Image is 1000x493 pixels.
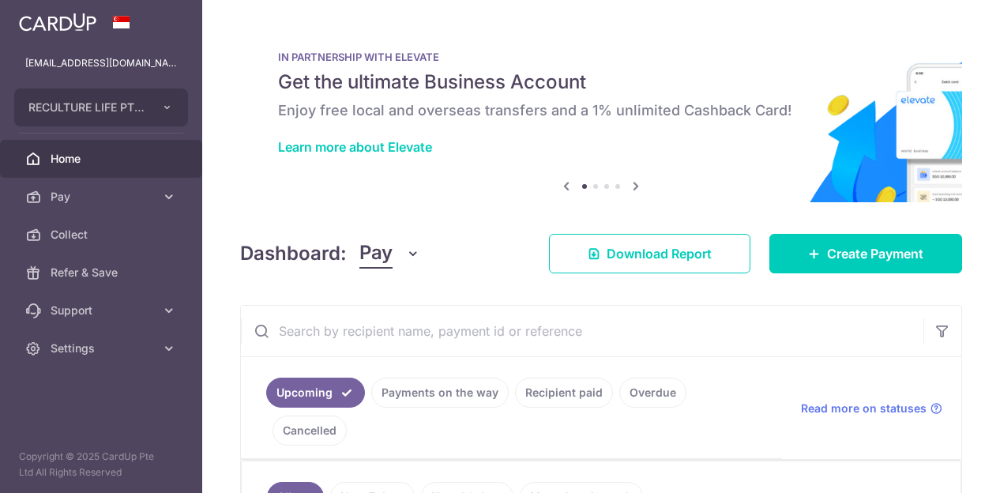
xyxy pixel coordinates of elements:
span: Home [51,151,155,167]
span: Download Report [607,244,712,263]
span: Collect [51,227,155,243]
img: CardUp [19,13,96,32]
span: Refer & Save [51,265,155,280]
a: Learn more about Elevate [278,139,432,155]
span: Support [51,303,155,318]
a: Download Report [549,234,750,273]
input: Search by recipient name, payment id or reference [241,306,923,356]
a: Overdue [619,378,686,408]
img: Renovation banner [240,25,962,202]
button: RECULTURE LIFE PTE. LTD. [14,88,188,126]
a: Create Payment [769,234,962,273]
a: Read more on statuses [801,401,942,416]
a: Cancelled [273,416,347,446]
a: Payments on the way [371,378,509,408]
span: Pay [359,239,393,269]
span: Pay [51,189,155,205]
p: [EMAIL_ADDRESS][DOMAIN_NAME] [25,55,177,71]
h4: Dashboard: [240,239,347,268]
span: RECULTURE LIFE PTE. LTD. [28,100,145,115]
p: IN PARTNERSHIP WITH ELEVATE [278,51,924,63]
span: Read more on statuses [801,401,927,416]
a: Upcoming [266,378,365,408]
span: Create Payment [827,244,923,263]
span: Settings [51,341,155,356]
span: Help [36,11,68,25]
h6: Enjoy free local and overseas transfers and a 1% unlimited Cashback Card! [278,101,924,120]
a: Recipient paid [515,378,613,408]
button: Pay [359,239,420,269]
h5: Get the ultimate Business Account [278,70,924,95]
